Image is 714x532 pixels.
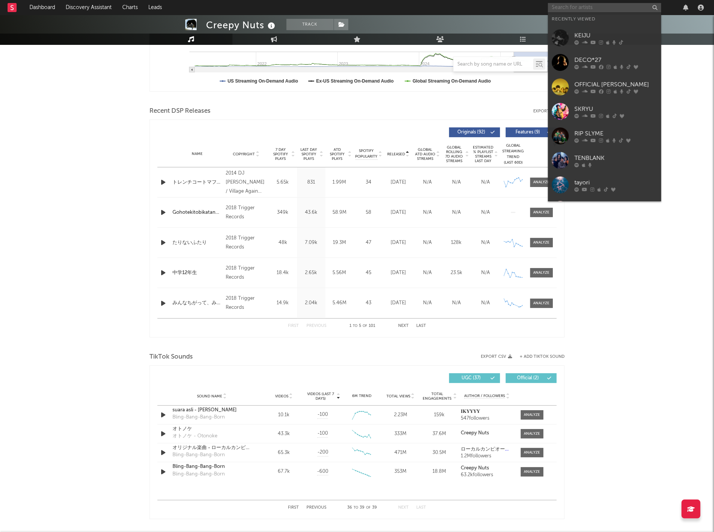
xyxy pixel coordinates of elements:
button: Export CSV [533,109,565,113]
button: Previous [306,324,326,328]
button: Features(9) [506,127,557,137]
div: 58.9M [327,209,352,216]
a: tayori [548,173,661,197]
input: Search for artists [548,3,661,12]
div: 18.8M [422,468,457,475]
strong: 𝐈𝐊𝐘𝐘𝐘𝐘 [461,409,480,414]
div: 5.65k [271,179,295,186]
div: 349k [271,209,295,216]
div: N/A [415,179,440,186]
button: + Add TikTok Sound [512,355,565,359]
div: N/A [473,299,498,307]
div: tayori [574,178,657,187]
div: 37.6M [422,430,457,438]
span: -600 [317,468,328,475]
div: N/A [473,179,498,186]
a: TENBLANK [548,148,661,173]
span: Sound Name [197,394,222,399]
a: Яu-a [548,197,661,222]
div: KEIJU [574,31,657,40]
div: 471M [383,449,418,457]
text: US Streaming On-Demand Audio [228,78,298,84]
div: DECO*27 [574,55,657,64]
div: N/A [444,179,469,186]
div: 547 followers [461,416,513,421]
div: 34 [355,179,382,186]
text: Global Streaming On-Demand Audio [412,78,491,84]
button: Last [416,324,426,328]
a: オトノケ [172,425,251,433]
span: UGC ( 37 ) [454,376,489,380]
button: UGC(37) [449,373,500,383]
div: Global Streaming Trend (Last 60D) [502,143,525,166]
a: RIP SLYME [548,124,661,148]
div: TENBLANK [574,153,657,163]
span: -100 [317,411,328,419]
div: Bling-Bang-Bang-Born [172,471,225,478]
span: 7 Day Spotify Plays [271,147,291,161]
div: Recently Viewed [552,15,657,24]
div: N/A [473,269,498,277]
span: TikTok Sounds [149,353,193,362]
div: N/A [415,209,440,216]
div: 1 5 101 [342,322,383,331]
span: to [354,506,359,509]
span: Features ( 9 ) [511,130,545,135]
a: KEIJU [548,26,661,50]
div: 23.5k [444,269,469,277]
div: 14.9k [271,299,295,307]
div: OFFICIAL [PERSON_NAME] [574,80,657,89]
span: -100 [317,430,328,437]
span: Total Engagements [422,392,452,401]
button: First [288,506,299,510]
span: of [366,506,371,509]
div: たりないふたり [172,239,222,247]
div: N/A [415,239,440,247]
div: 2018 Trigger Records [226,204,267,222]
a: OFFICIAL [PERSON_NAME] [548,75,661,99]
div: 5.56M [327,269,352,277]
span: Total Views [386,394,410,399]
span: Spotify Popularity [355,148,378,159]
div: Creepy Nuts [206,19,277,31]
a: オリジナル楽曲 - ローカルカンピオーネ🗾👑 [172,444,251,452]
a: トレンチコートマフィア [172,179,222,186]
button: + Add TikTok Sound [520,355,565,359]
div: 30.5M [422,449,457,457]
a: Gohotekitobikatanosusume [172,209,222,216]
span: Videos (last 7 days) [305,392,336,401]
div: 2.23M [383,411,418,419]
a: SKRYU [548,99,661,124]
div: 43.6k [299,209,323,216]
a: ローカルカンピオーネ🗾👑 [461,447,513,452]
div: [DATE] [386,269,411,277]
div: 2.65k [299,269,323,277]
div: 65.3k [266,449,302,457]
div: [DATE] [386,239,411,247]
div: 19.3M [327,239,352,247]
strong: ローカルカンピオーネ🗾👑 [461,447,522,452]
div: 159k [422,411,457,419]
div: 43 [355,299,382,307]
a: Bling-Bang-Bang-Born [172,463,251,471]
button: Last [416,506,426,510]
input: Search by song name or URL [454,61,533,67]
a: みんなちがって、みんないい。 [172,299,222,307]
a: Creepy Nuts [461,466,513,471]
div: 48k [271,239,295,247]
span: Released [387,152,405,156]
div: 333M [383,430,418,438]
div: 2018 Trigger Records [226,294,267,312]
span: Last Day Spotify Plays [299,147,319,161]
div: 67.7k [266,468,302,475]
a: 中学12年生 [172,269,222,277]
div: 2018 Trigger Records [226,264,267,282]
div: 45 [355,269,382,277]
span: Global ATD Audio Streams [415,147,435,161]
div: 1.99M [327,179,352,186]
